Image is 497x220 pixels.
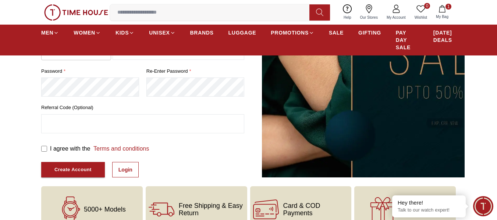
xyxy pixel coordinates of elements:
button: Create Account [41,162,105,178]
a: BRANDS [190,26,214,39]
span: Wishlist [412,15,430,20]
a: Terms and conditions [90,145,149,152]
span: [DATE] DEALS [433,29,456,44]
span: SALE [329,29,344,36]
a: LUGGAGE [228,26,256,39]
span: My Account [384,15,409,20]
label: Referral Code (Optional) [41,104,244,111]
a: WOMEN [74,26,101,39]
span: PAY DAY SALE [396,29,419,51]
span: BRANDS [190,29,214,36]
a: Our Stores [356,3,382,22]
span: 5000+ Models [84,206,126,213]
label: password [41,68,139,75]
a: UNISEX [149,26,175,39]
a: PROMOTIONS [271,26,314,39]
span: UNISEX [149,29,170,36]
span: KIDS [116,29,129,36]
span: LUGGAGE [228,29,256,36]
div: Hey there! [398,199,460,206]
a: Help [339,3,356,22]
span: GIFTING [358,29,381,36]
label: I agree with the [50,144,149,153]
a: MEN [41,26,59,39]
span: My Bag [433,14,451,19]
span: Free Shipping & Easy Return [179,202,244,217]
span: Help [341,15,354,20]
span: Our Stores [357,15,381,20]
img: ... [44,4,108,21]
a: GIFTING [358,26,381,39]
p: Talk to our watch expert! [398,207,460,213]
div: Create Account [54,166,92,174]
a: Login [112,162,139,177]
span: WOMEN [74,29,95,36]
span: MEN [41,29,53,36]
span: PROMOTIONS [271,29,309,36]
label: Re-enter Password [146,68,244,75]
a: [DATE] DEALS [433,26,456,47]
a: SALE [329,26,344,39]
span: 0 [424,3,430,9]
span: Card & COD Payments [283,202,349,217]
a: 0Wishlist [410,3,432,22]
span: 1 [445,4,451,10]
button: 1My Bag [432,4,453,21]
a: PAY DAY SALE [396,26,419,54]
div: Chat Widget [473,196,493,216]
a: KIDS [116,26,134,39]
